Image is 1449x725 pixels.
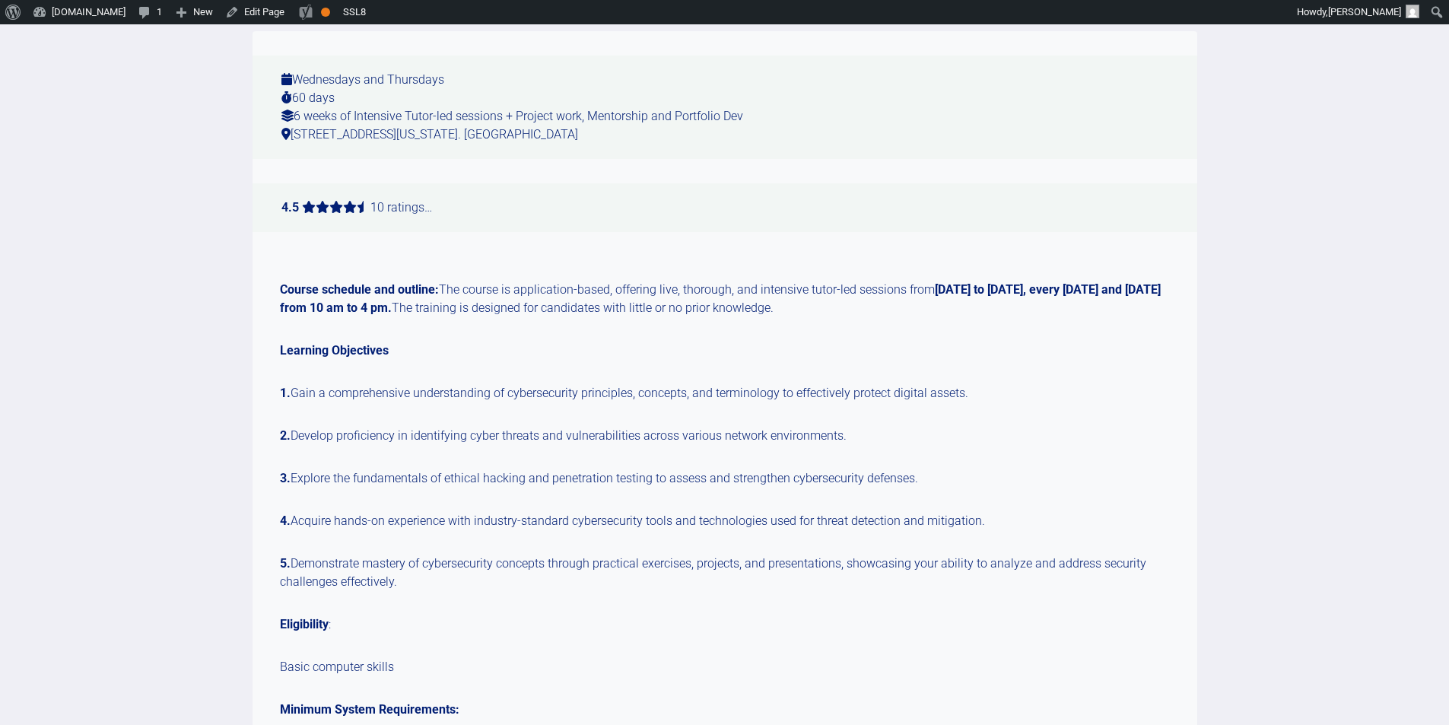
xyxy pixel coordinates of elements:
strong: 4. [280,514,291,528]
p: The course is application-based, offering live, thorough, and intensive tutor-led sessions from T... [280,281,1170,317]
p: : [280,615,1170,634]
p: 10 ratings… [253,183,1197,232]
strong: 3. [280,471,291,485]
strong: 2. [280,428,291,443]
strong: Minimum System Requirements: [280,702,459,717]
strong: Learning Objectives [280,343,389,358]
span: [PERSON_NAME] [1328,6,1401,17]
p: Gain a comprehensive understanding of cybersecurity principles, concepts, and terminology to effe... [280,384,1170,402]
p: Acquire hands-on experience with industry-standard cybersecurity tools and technologies used for ... [280,512,1170,530]
strong: 4.5 [281,200,299,215]
strong: Eligibility [280,617,329,631]
p: Wednesdays and Thursdays 60 days 6 weeks of Intensive Tutor-led sessions + Project work, Mentorsh... [253,56,1197,159]
strong: 5. [280,556,291,571]
strong: 1. [280,386,291,400]
p: Explore the fundamentals of ethical hacking and penetration testing to assess and strengthen cybe... [280,469,1170,488]
p: Develop proficiency in identifying cyber threats and vulnerabilities across various network envir... [280,427,1170,445]
strong: Course schedule and outline: [280,282,439,297]
p: Basic computer skills [280,658,1170,676]
div: OK [321,8,330,17]
p: Demonstrate mastery of cybersecurity concepts through practical exercises, projects, and presenta... [280,555,1170,591]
